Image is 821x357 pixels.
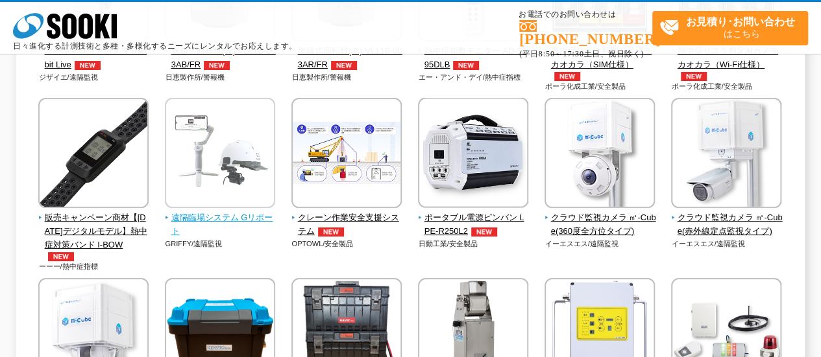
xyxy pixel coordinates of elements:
[450,61,482,70] img: NEW
[468,227,500,236] img: NEW
[38,98,149,211] img: 販売キャンペーン商材【2025年デジタルモデル】熱中症対策バンド I-BOW
[678,72,710,81] img: NEW
[418,199,529,238] a: ポータブル電源ピンバン LPE-R250L2NEW
[291,238,402,249] p: OPTOWL/安全製品
[38,72,149,83] p: ジザイエ/遠隔監視
[545,199,656,238] a: クラウド監視カメラ ㎥-Cube(360度全方位タイプ)
[418,238,529,249] p: 日動工業/安全製品
[545,238,656,249] p: イーエスエス/遠隔監視
[165,199,276,238] a: 遠隔臨場システム Gリポート
[291,199,402,238] a: クレーン作業安全支援システムNEW
[671,81,782,92] p: ポーラ化成工業/安全製品
[13,42,297,50] p: 日々進化する計測技術と多種・多様化するニーズにレンタルでお応えします。
[315,227,347,236] img: NEW
[539,49,555,58] span: 8:50
[328,61,360,70] img: NEW
[659,12,807,44] span: はこちら
[671,238,782,249] p: イーエスエス/遠隔監視
[38,211,149,260] span: 販売キャンペーン商材【[DATE]デジタルモデル】熱中症対策バンド I-BOW
[545,81,656,92] p: ポーラ化成工業/安全製品
[71,61,104,70] img: NEW
[519,49,644,58] span: (平日 ～ 土日、祝日除く)
[165,211,276,238] span: 遠隔臨場システム Gリポート
[545,45,656,81] span: 熱中症リスク判定AIカメラ カオカラ（SIM仕様）
[291,98,402,211] img: クレーン作業安全支援システム
[201,61,233,70] img: NEW
[38,261,149,272] p: ーーー/熱中症指標
[291,211,402,238] span: クレーン作業安全支援システム
[671,211,782,238] span: クラウド監視カメラ ㎥-Cube(赤外線定点監視タイプ)
[671,98,781,211] img: クラウド監視カメラ ㎥-Cube(赤外線定点監視タイプ)
[165,72,276,83] p: 日恵製作所/警報機
[165,98,275,211] img: 遠隔臨場システム Gリポート
[545,211,656,238] span: クラウド監視カメラ ㎥-Cube(360度全方位タイプ)
[165,238,276,249] p: GRIFFY/遠隔監視
[671,199,782,238] a: クラウド監視カメラ ㎥-Cube(赤外線定点監視タイプ)
[671,45,782,81] span: 熱中症リスク判定AIカメラ カオカラ（Wi-Fi仕様）
[686,16,795,27] strong: お見積り･お問い合わせ
[519,20,652,47] a: [PHONE_NUMBER]
[291,72,402,83] p: 日恵製作所/警報機
[418,72,529,83] p: エー・アンド・デイ/熱中症指標
[545,98,655,211] img: クラウド監視カメラ ㎥-Cube(360度全方位タイプ)
[519,11,652,19] span: お電話でのお問い合わせは
[551,72,583,81] img: NEW
[418,211,529,238] span: ポータブル電源ピンバン LPE-R250L2
[652,11,808,45] a: お見積り･お問い合わせはこちら
[563,49,583,58] span: 17:30
[418,98,528,211] img: ポータブル電源ピンバン LPE-R250L2
[38,199,149,260] a: 販売キャンペーン商材【[DATE]デジタルモデル】熱中症対策バンド I-BOWNEW
[45,252,77,261] img: NEW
